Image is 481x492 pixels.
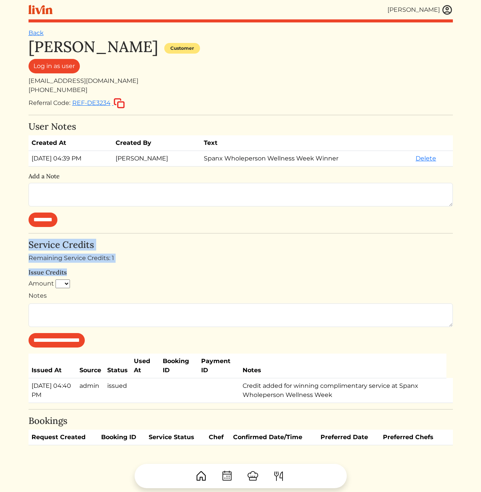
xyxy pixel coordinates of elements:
[29,430,98,445] th: Request Created
[29,99,70,106] span: Referral Code:
[206,430,230,445] th: Chef
[240,378,447,403] td: Credit added for winning complimentary service at Spanx Wholeperson Wellness Week
[131,354,160,378] th: Used At
[98,430,146,445] th: Booking ID
[113,151,201,166] td: [PERSON_NAME]
[76,354,104,378] th: Source
[201,135,413,151] th: Text
[387,5,440,14] div: [PERSON_NAME]
[247,470,259,482] img: ChefHat-a374fb509e4f37eb0702ca99f5f64f3b6956810f32a249b33092029f8484b388.svg
[29,254,453,263] div: Remaining Service Credits: 1
[160,354,198,378] th: Booking ID
[29,173,453,180] h6: Add a Note
[221,470,233,482] img: CalendarDots-5bcf9d9080389f2a281d69619e1c85352834be518fbc73d9501aef674afc0d57.svg
[29,121,453,132] h4: User Notes
[29,5,52,14] img: livin-logo-a0d97d1a881af30f6274990eb6222085a2533c92bbd1e4f22c21b4f0d0e3210c.svg
[146,430,206,445] th: Service Status
[29,38,158,56] h1: [PERSON_NAME]
[416,155,436,162] a: Delete
[113,135,201,151] th: Created By
[29,151,113,166] td: [DATE] 04:39 PM
[29,29,44,37] a: Back
[29,279,54,288] label: Amount
[29,76,453,86] div: [EMAIL_ADDRESS][DOMAIN_NAME]
[72,99,111,106] span: REF-DE3234
[380,430,446,445] th: Preferred Chefs
[29,291,47,300] label: Notes
[164,43,200,54] div: Customer
[29,240,453,251] h4: Service Credits
[72,98,125,109] button: REF-DE3234
[29,269,453,276] h6: Issue Credits
[104,354,131,378] th: Status
[114,98,125,108] img: copy-c88c4d5ff2289bbd861d3078f624592c1430c12286b036973db34a3c10e19d95.svg
[195,470,207,482] img: House-9bf13187bcbb5817f509fe5e7408150f90897510c4275e13d0d5fca38e0b5951.svg
[29,378,76,403] td: [DATE] 04:40 PM
[29,416,453,427] h4: Bookings
[441,4,453,16] img: user_account-e6e16d2ec92f44fc35f99ef0dc9cddf60790bfa021a6ecb1c896eb5d2907b31c.svg
[29,354,76,378] th: Issued At
[273,470,285,482] img: ForkKnife-55491504ffdb50bab0c1e09e7649658475375261d09fd45db06cec23bce548bf.svg
[29,86,453,95] div: [PHONE_NUMBER]
[317,430,380,445] th: Preferred Date
[240,354,447,378] th: Notes
[29,135,113,151] th: Created At
[29,59,80,73] a: Log in as user
[76,378,104,403] td: admin
[198,354,240,378] th: Payment ID
[230,430,317,445] th: Confirmed Date/Time
[104,378,131,403] td: issued
[201,151,413,166] td: Spanx Wholeperson Wellness Week Winner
